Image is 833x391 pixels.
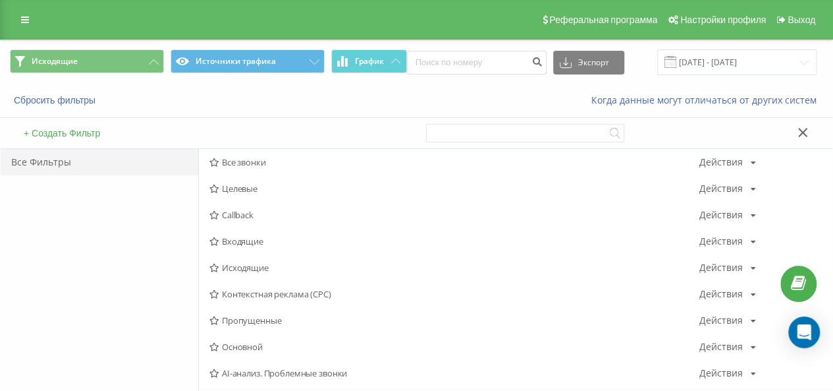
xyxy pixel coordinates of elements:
span: Контекстная реклама (CPC) [209,289,699,299]
div: Действия [699,342,743,351]
div: Действия [699,263,743,272]
button: Экспорт [553,51,624,75]
span: Выход [788,15,815,25]
span: Callback [209,210,699,220]
span: Настройки профиля [680,15,766,25]
button: График [331,49,407,73]
div: Действия [699,237,743,246]
span: Основной [209,342,699,351]
span: График [355,57,384,66]
button: Сбросить фильтры [10,94,102,106]
div: Действия [699,158,743,167]
div: Действия [699,184,743,193]
button: Закрыть [793,127,813,140]
button: Исходящие [10,49,164,73]
span: Реферальная программа [549,15,657,25]
span: Все звонки [209,158,699,167]
a: Когда данные могут отличаться от других систем [591,94,823,106]
span: AI-анализ. Проблемные звонки [209,369,699,378]
span: Пропущенные [209,316,699,325]
span: Исходящие [209,263,699,272]
span: Целевые [209,184,699,193]
div: Open Intercom Messenger [788,316,820,348]
div: Действия [699,210,743,220]
button: + Создать Фильтр [20,127,104,139]
div: Действия [699,316,743,325]
div: Все Фильтры [1,149,198,175]
input: Поиск по номеру [407,51,547,75]
span: Входящие [209,237,699,246]
div: Действия [699,369,743,378]
span: Исходящие [32,56,78,67]
button: Источники трафика [171,49,325,73]
div: Действия [699,289,743,299]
